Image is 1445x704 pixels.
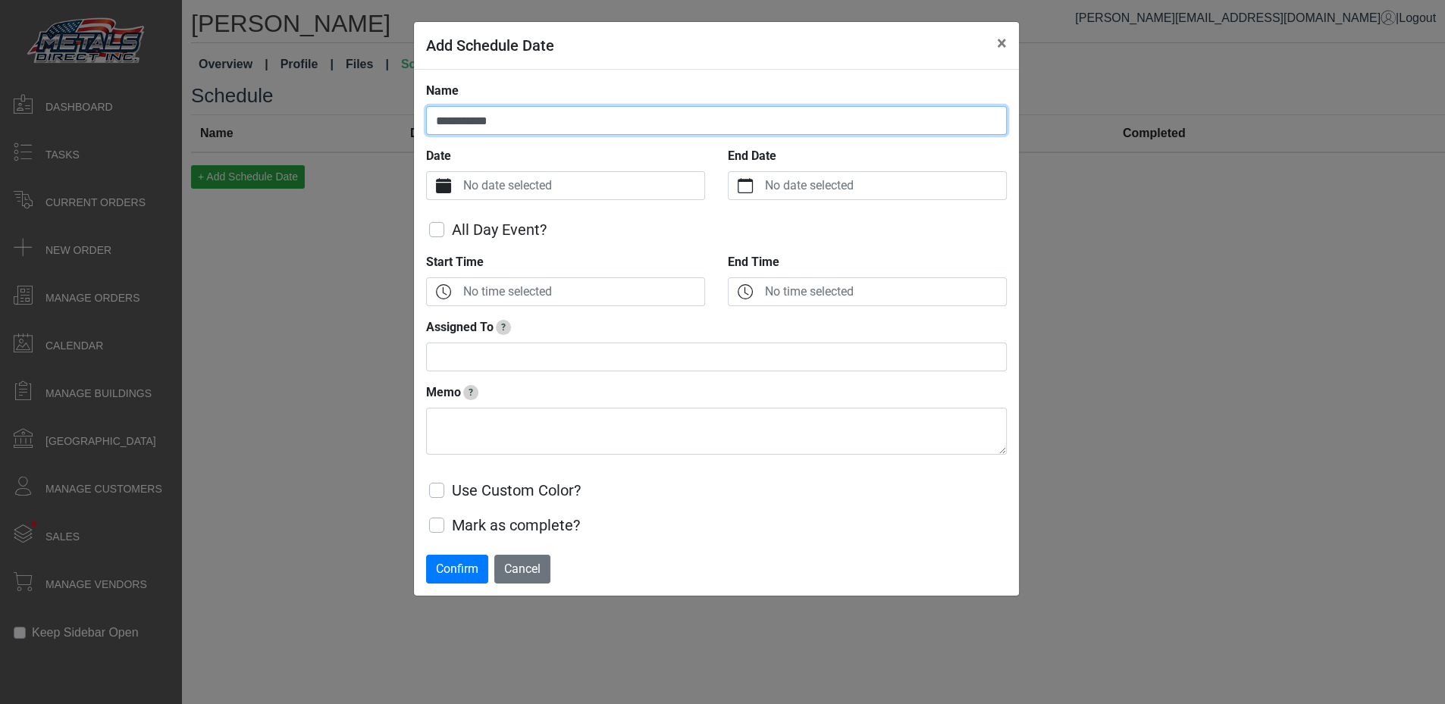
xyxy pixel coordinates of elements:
[762,172,1006,199] label: No date selected
[452,479,581,502] label: Use Custom Color?
[436,178,451,193] svg: calendar fill
[728,149,776,163] strong: End Date
[738,178,753,193] svg: calendar
[460,278,704,305] label: No time selected
[985,22,1019,64] button: Close
[426,555,488,584] button: Confirm
[729,172,762,199] button: calendar
[460,172,704,199] label: No date selected
[426,385,461,399] strong: Memo
[436,284,451,299] svg: clock
[426,320,494,334] strong: Assigned To
[728,255,779,269] strong: End Time
[494,555,550,584] button: Cancel
[452,514,580,537] label: Mark as complete?
[427,172,460,199] button: calendar fill
[426,255,484,269] strong: Start Time
[452,218,547,241] label: All Day Event?
[426,34,554,57] h5: Add Schedule Date
[463,385,478,400] span: Notes or Instructions for date - ex. 'Date was rescheduled by vendor'
[496,320,511,335] span: Track who this date is assigned to this date - delviery driver, install crew, etc
[426,149,451,163] strong: Date
[738,284,753,299] svg: clock
[426,83,459,98] strong: Name
[436,562,478,576] span: Confirm
[762,278,1006,305] label: No time selected
[427,278,460,305] button: clock
[729,278,762,305] button: clock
